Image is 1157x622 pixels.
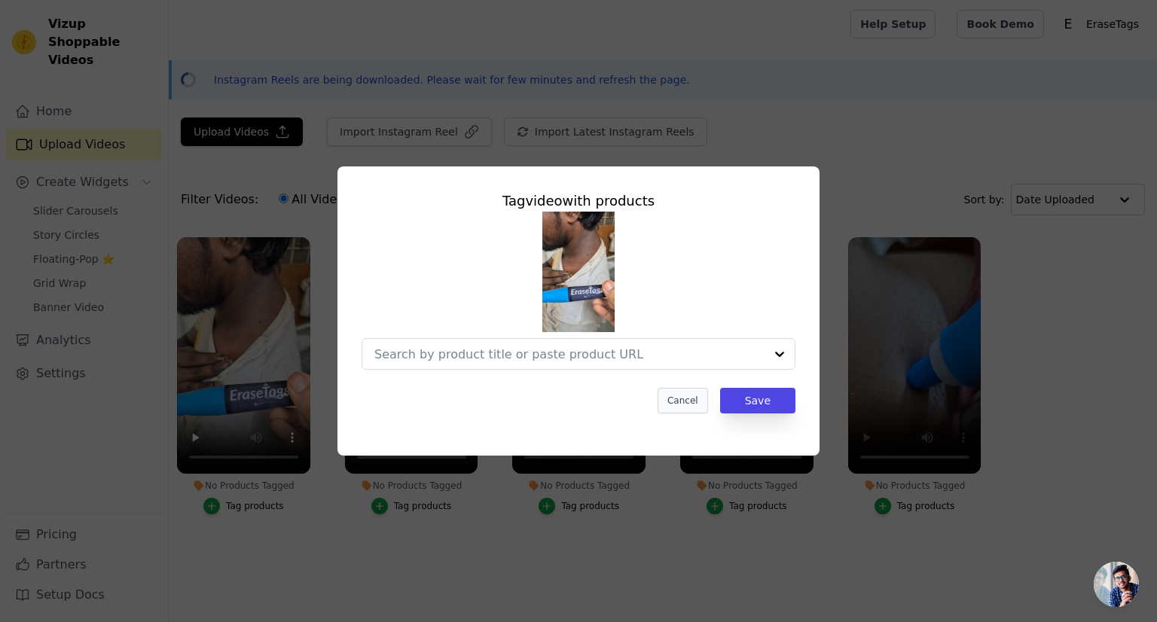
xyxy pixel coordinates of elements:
img: reel-preview-xx4czn-js.myshopify.com-3714148770793045106_76192652863.jpeg [542,212,615,332]
input: Search by product title or paste product URL [374,347,765,361]
div: Tag video with products [362,191,795,212]
button: Cancel [658,388,708,413]
div: Open chat [1094,562,1139,607]
button: Save [720,388,795,413]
